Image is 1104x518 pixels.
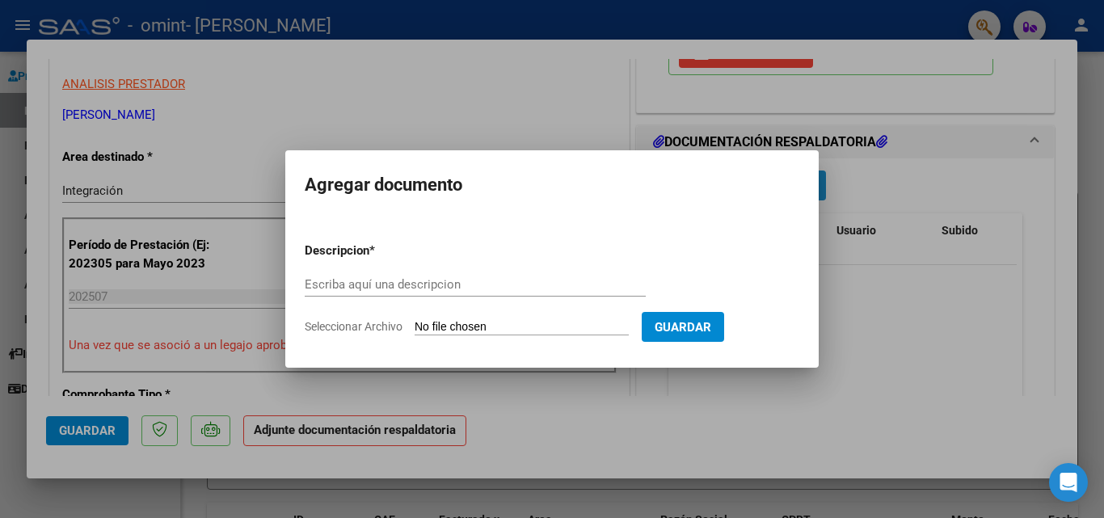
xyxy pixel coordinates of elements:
div: Open Intercom Messenger [1049,463,1088,502]
p: Descripcion [305,242,453,260]
button: Guardar [642,312,724,342]
span: Seleccionar Archivo [305,320,402,333]
h2: Agregar documento [305,170,799,200]
span: Guardar [655,320,711,335]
